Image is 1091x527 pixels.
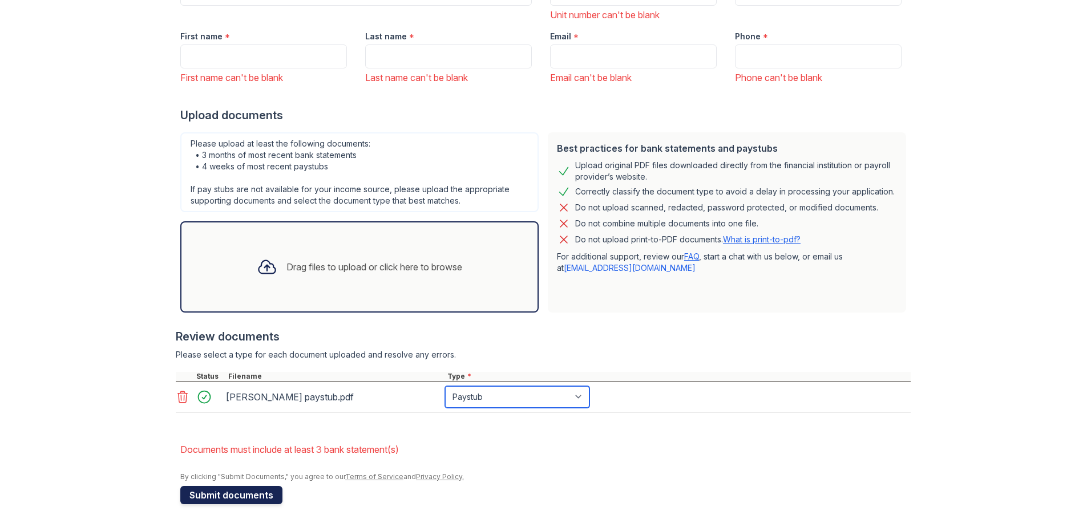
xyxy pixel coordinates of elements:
[684,252,699,261] a: FAQ
[557,141,897,155] div: Best practices for bank statements and paystubs
[575,160,897,183] div: Upload original PDF files downloaded directly from the financial institution or payroll provider’...
[575,185,895,198] div: Correctly classify the document type to avoid a delay in processing your application.
[575,234,801,245] p: Do not upload print-to-PDF documents.
[557,251,897,274] p: For additional support, review our , start a chat with us below, or email us at
[735,31,761,42] label: Phone
[180,132,539,212] div: Please upload at least the following documents: • 3 months of most recent bank statements • 4 wee...
[550,31,571,42] label: Email
[180,472,911,481] div: By clicking "Submit Documents," you agree to our and
[180,486,282,504] button: Submit documents
[564,263,696,273] a: [EMAIL_ADDRESS][DOMAIN_NAME]
[365,71,532,84] div: Last name can't be blank
[226,388,441,406] div: [PERSON_NAME] paystub.pdf
[180,31,223,42] label: First name
[550,8,717,22] div: Unit number can't be blank
[194,372,226,381] div: Status
[176,329,911,344] div: Review documents
[575,201,878,214] div: Do not upload scanned, redacted, password protected, or modified documents.
[575,217,758,230] div: Do not combine multiple documents into one file.
[345,472,403,481] a: Terms of Service
[445,372,911,381] div: Type
[180,438,911,461] li: Documents must include at least 3 bank statement(s)
[226,372,445,381] div: Filename
[735,71,902,84] div: Phone can't be blank
[176,349,911,360] div: Please select a type for each document uploaded and resolve any errors.
[180,107,911,123] div: Upload documents
[723,234,801,244] a: What is print-to-pdf?
[416,472,464,481] a: Privacy Policy.
[550,71,717,84] div: Email can't be blank
[286,260,462,274] div: Drag files to upload or click here to browse
[365,31,407,42] label: Last name
[180,71,347,84] div: First name can't be blank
